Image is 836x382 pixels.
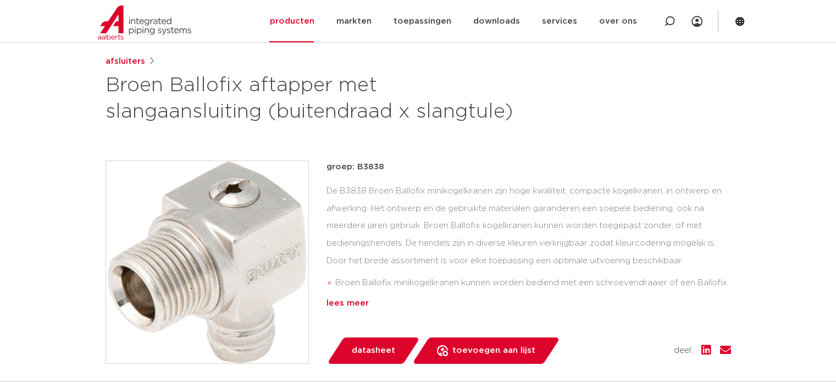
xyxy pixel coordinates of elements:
[335,274,731,309] li: Broen Ballofix minikogelkranen kunnen worden bediend met een schroevendraaier of een Ballofix hendel
[326,182,731,292] div: De B3838 Broen Ballofix minikogelkranen zijn hoge kwaliteit, compacte kogelkranen, in ontwerp en ...
[106,161,308,363] img: Product Image for Broen Ballofix aftapper met slangaansluiting (buitendraad x slangtule)
[352,342,395,359] span: datasheet
[674,344,693,357] span: deel:
[106,55,145,68] a: afsluiters
[106,73,518,125] h1: Broen Ballofix aftapper met slangaansluiting (buitendraad x slangtule)
[326,337,420,364] a: datasheet
[326,160,731,174] p: groep: B3838
[452,342,535,359] span: toevoegen aan lijst
[326,297,731,310] div: lees meer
